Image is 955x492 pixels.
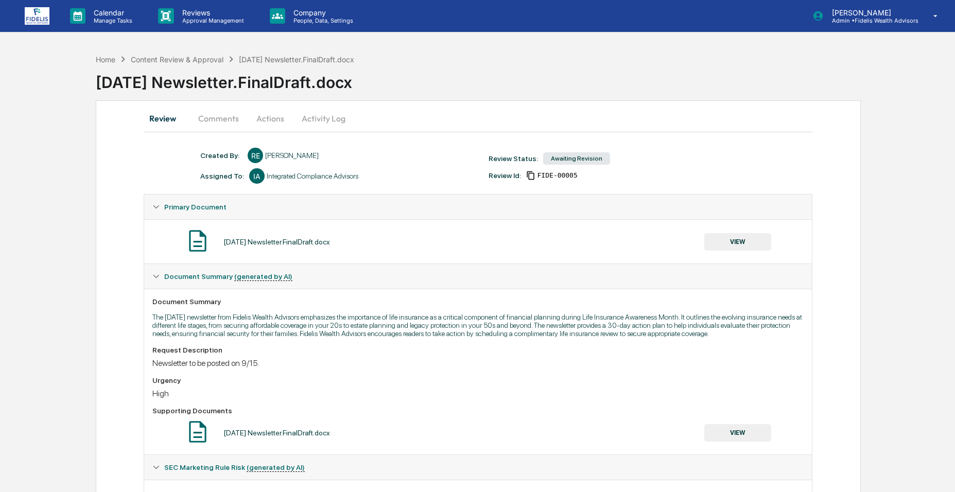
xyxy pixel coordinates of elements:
div: Created By: ‎ ‎ [200,151,242,160]
div: RE [248,148,263,163]
div: Awaiting Revision [543,152,610,165]
u: (generated by AI) [247,463,305,472]
img: Document Icon [185,228,211,254]
button: Actions [247,106,293,131]
button: Review [144,106,190,131]
p: The [DATE] newsletter from Fidelis Wealth Advisors emphasizes the importance of life insurance as... [152,313,804,338]
p: Admin • Fidelis Wealth Advisors [824,17,918,24]
p: [PERSON_NAME] [824,8,918,17]
div: Request Description [152,346,804,354]
div: Urgency [152,376,804,384]
img: Document Icon [185,419,211,445]
img: logo [25,7,49,25]
div: [PERSON_NAME] [265,151,319,160]
div: High [152,389,804,398]
div: Document Summary (generated by AI) [144,264,812,289]
iframe: Open customer support [922,458,950,486]
div: Integrated Compliance Advisors [267,172,358,180]
p: Reviews [174,8,249,17]
button: VIEW [704,424,771,442]
div: SEC Marketing Rule Risk (generated by AI) [144,455,812,480]
div: Review Status: [489,154,538,163]
div: Home [96,55,115,64]
p: Company [285,8,358,17]
p: Calendar [85,8,137,17]
span: Primary Document [164,203,227,211]
div: Review Id: [489,171,521,180]
button: VIEW [704,233,771,251]
div: [DATE] Newsletter.FinalDraft.docx [223,238,330,246]
div: Document Summary (generated by AI) [144,289,812,454]
span: 2347e579-c857-457f-af06-409c0aeaab31 [537,171,578,180]
div: Primary Document [144,219,812,263]
button: Activity Log [293,106,354,131]
div: Document Summary [152,297,804,306]
p: Manage Tasks [85,17,137,24]
u: (generated by AI) [234,272,292,281]
p: People, Data, Settings [285,17,358,24]
div: IA [249,168,265,184]
div: Primary Document [144,195,812,219]
div: Assigned To: [200,172,244,180]
div: [DATE] Newsletter.FinalDraft.docx [239,55,354,64]
div: Newsletter to be posted on 9/15. [152,358,804,368]
div: Content Review & Approval [131,55,223,64]
div: [DATE] Newsletter.FinalDraft.docx [223,429,330,437]
div: Supporting Documents [152,407,804,415]
span: SEC Marketing Rule Risk [164,463,305,471]
span: Document Summary [164,272,292,280]
div: secondary tabs example [144,106,812,131]
button: Comments [190,106,247,131]
p: Approval Management [174,17,249,24]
